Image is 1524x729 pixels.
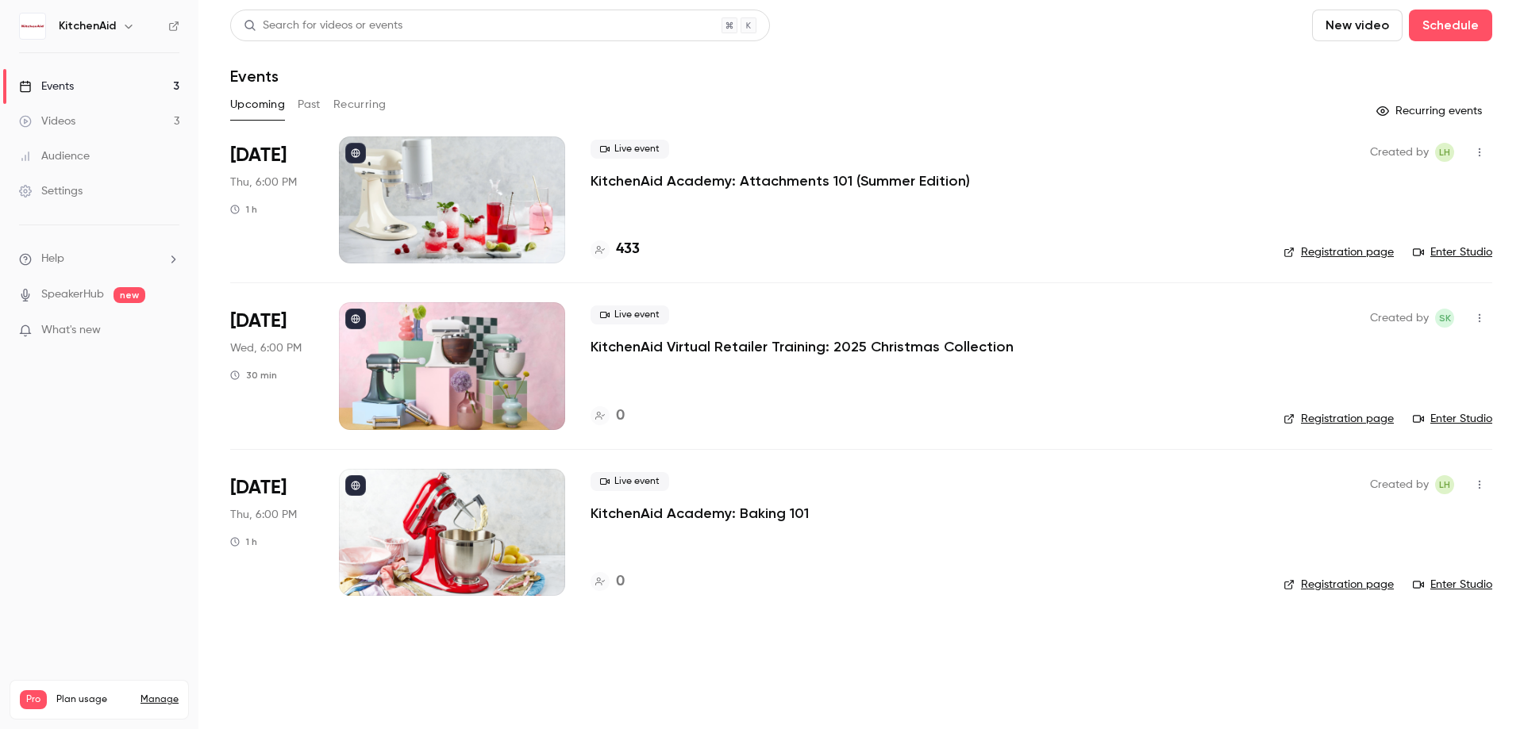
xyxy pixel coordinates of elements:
[20,690,47,709] span: Pro
[298,92,321,117] button: Past
[591,337,1014,356] a: KitchenAid Virtual Retailer Training: 2025 Christmas Collection
[230,507,297,523] span: Thu, 6:00 PM
[1409,10,1492,41] button: Schedule
[1439,143,1450,162] span: LH
[1370,143,1429,162] span: Created by
[41,286,104,303] a: SpeakerHub
[59,18,116,34] h6: KitchenAid
[160,324,179,338] iframe: Noticeable Trigger
[1413,577,1492,593] a: Enter Studio
[591,571,625,593] a: 0
[230,67,279,86] h1: Events
[616,405,625,427] h4: 0
[1439,309,1451,328] span: sk
[230,302,314,429] div: Oct 22 Wed, 6:00 PM (Australia/Sydney)
[230,340,302,356] span: Wed, 6:00 PM
[591,239,640,260] a: 433
[1369,98,1492,124] button: Recurring events
[1283,244,1394,260] a: Registration page
[41,322,101,339] span: What's new
[1413,411,1492,427] a: Enter Studio
[591,472,669,491] span: Live event
[1283,577,1394,593] a: Registration page
[616,239,640,260] h4: 433
[114,287,145,303] span: new
[1435,309,1454,328] span: stephanie korlevska
[1435,143,1454,162] span: Leyna Hoang
[1370,309,1429,328] span: Created by
[1413,244,1492,260] a: Enter Studio
[230,136,314,263] div: Oct 16 Thu, 6:00 PM (Australia/Sydney)
[230,203,257,216] div: 1 h
[230,309,287,334] span: [DATE]
[230,475,287,501] span: [DATE]
[19,148,90,164] div: Audience
[1439,475,1450,494] span: LH
[230,469,314,596] div: Nov 13 Thu, 6:00 PM (Australia/Sydney)
[41,251,64,267] span: Help
[230,92,285,117] button: Upcoming
[19,251,179,267] li: help-dropdown-opener
[230,369,277,382] div: 30 min
[1312,10,1403,41] button: New video
[140,693,179,706] a: Manage
[1283,411,1394,427] a: Registration page
[244,17,402,34] div: Search for videos or events
[20,13,45,39] img: KitchenAid
[19,183,83,199] div: Settings
[591,171,970,190] a: KitchenAid Academy: Attachments 101 (Summer Edition)
[230,535,257,548] div: 1 h
[1370,475,1429,494] span: Created by
[616,571,625,593] h4: 0
[591,140,669,159] span: Live event
[230,143,287,168] span: [DATE]
[591,405,625,427] a: 0
[1435,475,1454,494] span: Leyna Hoang
[333,92,387,117] button: Recurring
[19,113,75,129] div: Videos
[56,693,131,706] span: Plan usage
[591,504,809,523] a: KitchenAid Academy: Baking 101
[19,79,74,94] div: Events
[591,305,669,324] span: Live event
[230,175,297,190] span: Thu, 6:00 PM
